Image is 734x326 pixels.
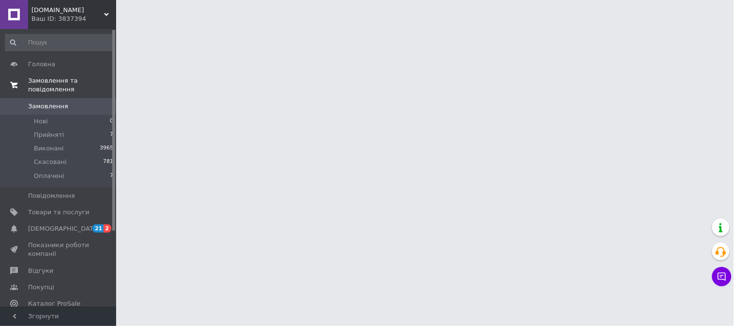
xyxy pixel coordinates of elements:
[28,224,100,233] span: [DEMOGRAPHIC_DATA]
[34,131,64,139] span: Прийняті
[28,267,53,275] span: Відгуки
[110,117,113,126] span: 0
[100,144,113,153] span: 3965
[34,172,64,180] span: Оплачені
[28,241,90,258] span: Показники роботи компанії
[31,6,104,15] span: body.shop
[28,76,116,94] span: Замовлення та повідомлення
[110,131,113,139] span: 7
[34,158,67,166] span: Скасовані
[34,117,48,126] span: Нові
[28,283,54,292] span: Покупці
[104,224,111,233] span: 2
[34,144,64,153] span: Виконані
[92,224,104,233] span: 21
[28,299,80,308] span: Каталог ProSale
[31,15,116,23] div: Ваш ID: 3837394
[28,60,55,69] span: Головна
[28,102,68,111] span: Замовлення
[28,208,90,217] span: Товари та послуги
[103,158,113,166] span: 781
[712,267,732,286] button: Чат з покупцем
[28,192,75,200] span: Повідомлення
[110,172,113,180] span: 7
[5,34,114,51] input: Пошук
